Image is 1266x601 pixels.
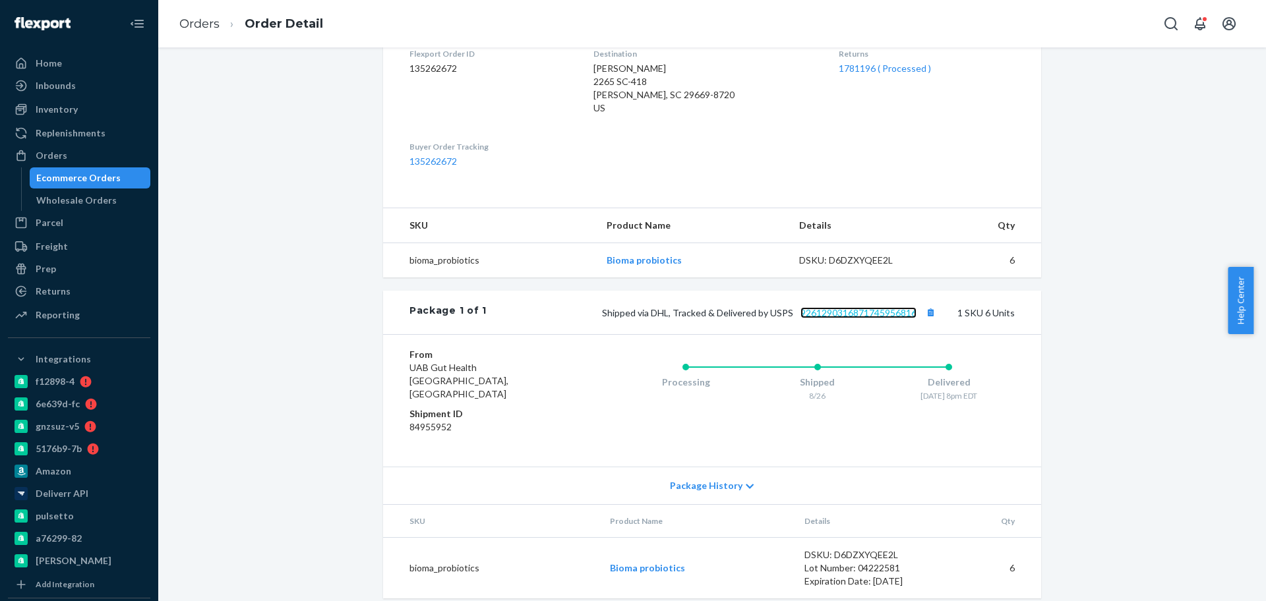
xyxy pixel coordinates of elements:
img: Flexport logo [15,17,71,30]
td: 6 [938,538,1041,599]
dt: From [409,348,567,361]
div: Package 1 of 1 [409,304,487,321]
a: Reporting [8,304,150,326]
div: Lot Number: 04222581 [804,561,928,575]
div: Ecommerce Orders [36,171,121,185]
button: Open Search Box [1158,11,1184,37]
div: Add Integration [36,579,94,590]
ol: breadcrumbs [169,5,334,43]
a: Replenishments [8,123,150,144]
a: Inventory [8,99,150,120]
button: Help Center [1228,267,1253,334]
div: Reporting [36,308,80,322]
th: SKU [383,208,596,243]
div: 5176b9-7b [36,442,82,455]
div: gnzsuz-v5 [36,420,79,433]
a: 135262672 [409,156,457,167]
a: Amazon [8,461,150,482]
div: DSKU: D6DZXYQEE2L [799,254,923,267]
div: Delivered [883,376,1015,389]
div: a76299-82 [36,532,82,545]
a: [PERSON_NAME] [8,550,150,571]
th: Details [794,505,939,538]
div: Inventory [36,103,78,116]
div: Home [36,57,62,70]
td: 6 [933,243,1041,278]
button: Integrations [8,349,150,370]
div: Inbounds [36,79,76,92]
div: 1 SKU 6 Units [487,304,1015,321]
th: Qty [938,505,1041,538]
div: DSKU: D6DZXYQEE2L [804,548,928,561]
a: Home [8,53,150,74]
a: 9261290316871745956816 [800,307,917,318]
dt: Returns [839,48,1015,59]
div: Replenishments [36,127,105,140]
a: 1781196 ( Processed ) [839,63,931,74]
a: a76299-82 [8,528,150,549]
div: Freight [36,240,68,253]
div: Deliverr API [36,487,88,500]
a: Freight [8,236,150,257]
div: Expiration Date: [DATE] [804,575,928,588]
a: Order Detail [245,16,323,31]
dt: Flexport Order ID [409,48,572,59]
a: Returns [8,281,150,302]
div: 6e639d-fc [36,397,80,411]
dd: 84955952 [409,420,567,434]
a: Inbounds [8,75,150,96]
dt: Destination [593,48,818,59]
span: Shipped via DHL, Tracked & Delivered by USPS [602,307,939,318]
a: pulsetto [8,505,150,527]
a: Wholesale Orders [30,190,151,211]
div: [PERSON_NAME] [36,554,111,567]
div: f12898-4 [36,375,75,388]
dd: 135262672 [409,62,572,75]
span: UAB Gut Health [GEOGRAPHIC_DATA], [GEOGRAPHIC_DATA] [409,362,508,399]
a: Deliverr API [8,483,150,504]
div: Amazon [36,465,71,478]
a: Parcel [8,212,150,233]
td: bioma_probiotics [383,538,599,599]
div: pulsetto [36,509,74,523]
div: [DATE] 8pm EDT [883,390,1015,401]
a: 5176b9-7b [8,438,150,459]
td: bioma_probiotics [383,243,596,278]
th: SKU [383,505,599,538]
th: Qty [933,208,1041,243]
dt: Buyer Order Tracking [409,141,572,152]
a: Bioma probiotics [607,254,682,266]
div: Returns [36,285,71,298]
th: Details [789,208,934,243]
div: Integrations [36,353,91,366]
a: f12898-4 [8,371,150,392]
a: Orders [8,145,150,166]
th: Product Name [599,505,794,538]
div: Orders [36,149,67,162]
div: Wholesale Orders [36,194,117,207]
button: Open notifications [1187,11,1213,37]
a: Add Integration [8,577,150,592]
dt: Shipment ID [409,407,567,420]
button: Copy tracking number [922,304,939,321]
a: Ecommerce Orders [30,167,151,188]
button: Open account menu [1216,11,1242,37]
div: Shipped [752,376,884,389]
a: Prep [8,258,150,279]
a: Bioma probiotics [610,562,685,573]
a: Orders [179,16,220,31]
th: Product Name [596,208,788,243]
button: Close Navigation [124,11,150,37]
a: 6e639d-fc [8,393,150,415]
div: Prep [36,262,56,275]
div: 8/26 [752,390,884,401]
span: [PERSON_NAME] 2265 SC-418 [PERSON_NAME], SC 29669-8720 US [593,63,735,113]
div: Processing [620,376,752,389]
span: Package History [670,479,742,492]
div: Parcel [36,216,63,229]
a: gnzsuz-v5 [8,416,150,437]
